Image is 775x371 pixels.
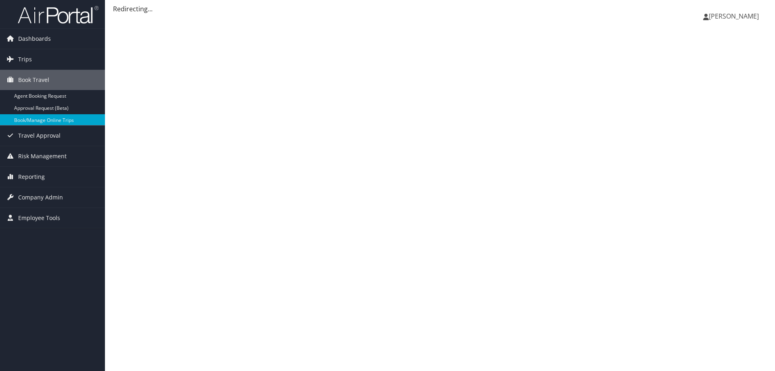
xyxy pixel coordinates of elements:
[18,29,51,49] span: Dashboards
[709,12,759,21] span: [PERSON_NAME]
[18,167,45,187] span: Reporting
[18,70,49,90] span: Book Travel
[18,208,60,228] span: Employee Tools
[703,4,767,28] a: [PERSON_NAME]
[18,146,67,166] span: Risk Management
[18,126,61,146] span: Travel Approval
[113,4,767,14] div: Redirecting...
[18,5,98,24] img: airportal-logo.png
[18,187,63,208] span: Company Admin
[18,49,32,69] span: Trips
